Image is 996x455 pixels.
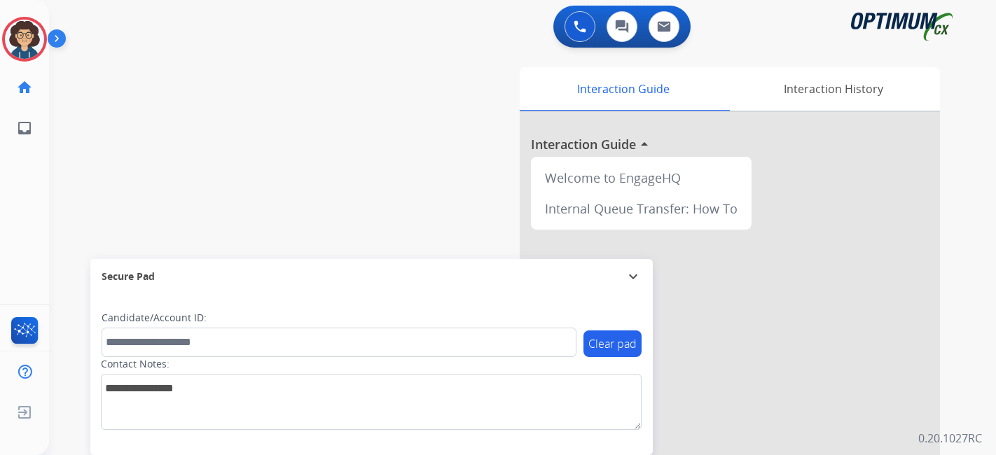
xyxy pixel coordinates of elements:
div: Interaction History [726,67,940,111]
img: avatar [5,20,44,59]
p: 0.20.1027RC [918,430,982,447]
div: Internal Queue Transfer: How To [537,193,746,224]
label: Contact Notes: [101,357,170,371]
button: Clear pad [583,330,642,357]
div: Interaction Guide [520,67,726,111]
mat-icon: expand_more [625,268,642,285]
mat-icon: inbox [16,120,33,136]
mat-icon: home [16,79,33,96]
span: Secure Pad [102,269,155,283]
label: Candidate/Account ID: [102,311,207,325]
div: Welcome to EngageHQ [537,162,746,193]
